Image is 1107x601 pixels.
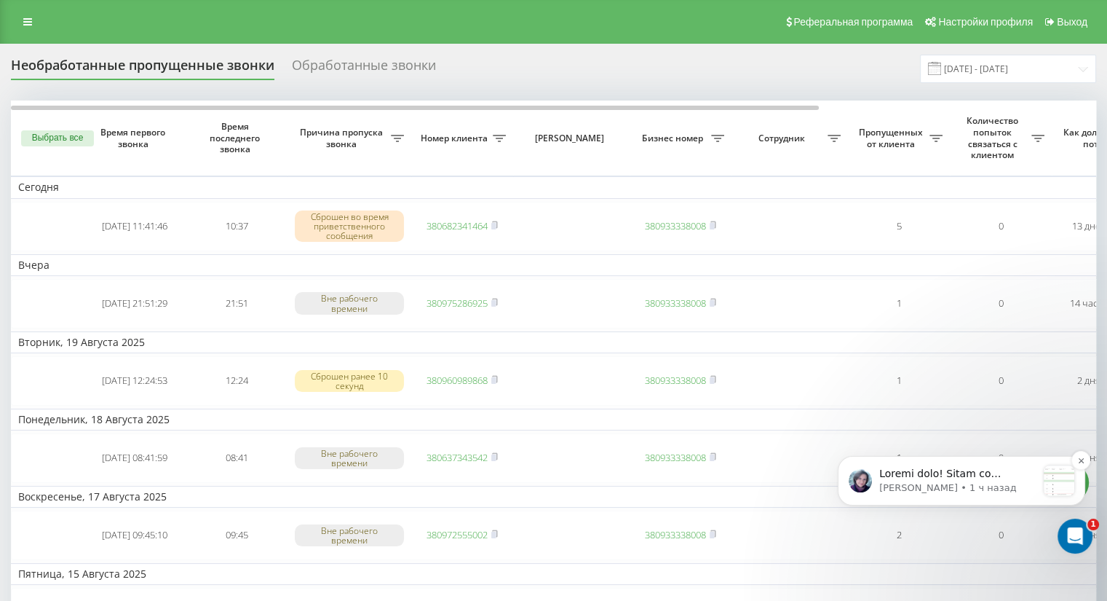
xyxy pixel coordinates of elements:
[950,202,1052,251] td: 0
[816,397,1107,562] iframe: Intercom notifications сообщение
[186,511,287,560] td: 09:45
[848,279,950,329] td: 1
[1058,519,1092,554] iframe: Intercom live chat
[645,451,706,464] a: 380933338008
[186,356,287,406] td: 12:24
[426,451,488,464] a: 380637343542
[84,433,186,483] td: [DATE] 08:41:59
[793,16,913,28] span: Реферальная программа
[11,58,274,80] div: Необработанные пропущенные звонки
[95,127,174,149] span: Время первого звонка
[1087,519,1099,530] span: 1
[292,58,436,80] div: Обработанные звонки
[739,133,828,144] span: Сотрудник
[525,133,617,144] span: [PERSON_NAME]
[938,16,1033,28] span: Настройки профиля
[855,127,929,149] span: Пропущенных от клиента
[950,356,1052,406] td: 0
[848,202,950,251] td: 5
[848,356,950,406] td: 1
[84,356,186,406] td: [DATE] 12:24:53
[197,121,276,155] span: Время последнего звонка
[186,202,287,251] td: 10:37
[295,211,404,243] div: Сброшен во время приветственного сообщения
[1057,16,1087,28] span: Выход
[186,433,287,483] td: 08:41
[426,296,488,310] a: 380975286925
[645,219,706,232] a: 380933338008
[295,447,404,469] div: Вне рабочего времени
[426,374,488,387] a: 380960989868
[22,59,269,109] div: message notification from Valentyna, 1 ч назад. Добрий день! Дякую за очікування! Дзвінки, аналіз...
[957,115,1031,160] span: Количество попыток связаться с клиентом
[84,202,186,251] td: [DATE] 11:41:46
[84,279,186,329] td: [DATE] 21:51:29
[295,292,404,314] div: Вне рабочего времени
[21,130,94,146] button: Выбрать все
[186,279,287,329] td: 21:51
[418,133,493,144] span: Номер клиента
[63,85,221,98] p: Message from Valentyna, sent 1 ч назад
[426,219,488,232] a: 380682341464
[645,528,706,541] a: 380933338008
[255,54,274,73] button: Dismiss notification
[295,370,404,392] div: Сброшен ранее 10 секунд
[637,133,711,144] span: Бизнес номер
[33,72,56,95] img: Profile image for Valentyna
[295,127,391,149] span: Причина пропуска звонка
[645,296,706,310] a: 380933338008
[63,70,221,85] p: Loremi dolo! Sitam co adipiscing! Elitsed, doeiusm temp incid u labore etdolore, mag a enim admin...
[645,374,706,387] a: 380933338008
[950,279,1052,329] td: 0
[426,528,488,541] a: 380972555002
[84,511,186,560] td: [DATE] 09:45:10
[295,525,404,546] div: Вне рабочего времени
